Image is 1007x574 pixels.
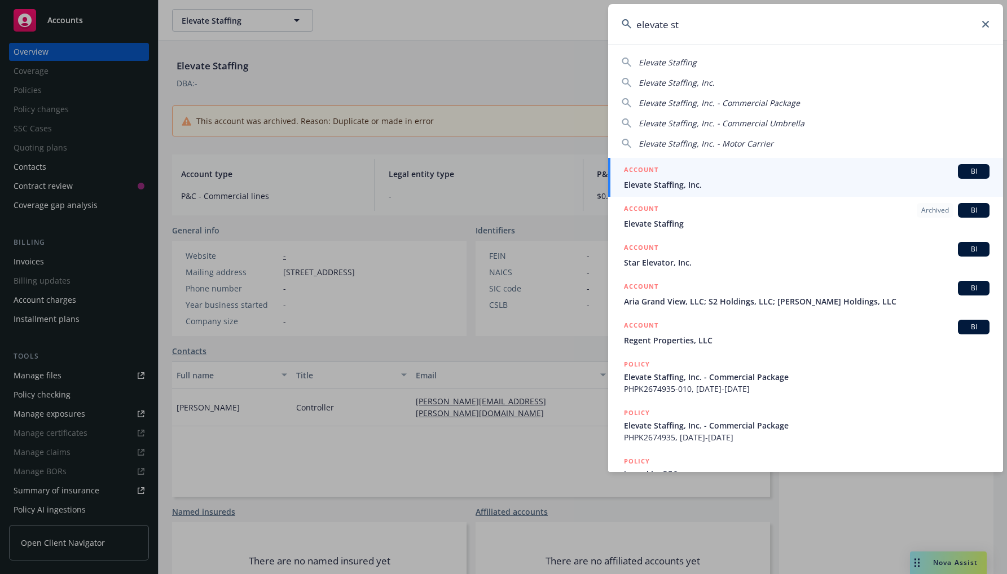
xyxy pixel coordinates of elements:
[962,322,985,332] span: BI
[608,197,1003,236] a: ACCOUNTArchivedBIElevate Staffing
[921,205,949,215] span: Archived
[624,468,990,480] span: issued by PEO
[624,218,990,229] span: Elevate Staffing
[639,138,773,149] span: Elevate Staffing, Inc. - Motor Carrier
[624,257,990,268] span: Star Elevator, Inc.
[608,314,1003,352] a: ACCOUNTBIRegent Properties, LLC
[962,283,985,293] span: BI
[639,118,804,129] span: Elevate Staffing, Inc. - Commercial Umbrella
[962,205,985,215] span: BI
[608,275,1003,314] a: ACCOUNTBIAria Grand View, LLC; S2 Holdings, LLC; [PERSON_NAME] Holdings, LLC
[624,295,990,307] span: Aria Grand View, LLC; S2 Holdings, LLC; [PERSON_NAME] Holdings, LLC
[624,281,658,294] h5: ACCOUNT
[608,449,1003,498] a: POLICYissued by PEO
[624,164,658,178] h5: ACCOUNT
[639,57,697,68] span: Elevate Staffing
[624,334,990,346] span: Regent Properties, LLC
[608,352,1003,401] a: POLICYElevate Staffing, Inc. - Commercial PackagePHPK2674935-010, [DATE]-[DATE]
[608,401,1003,449] a: POLICYElevate Staffing, Inc. - Commercial PackagePHPK2674935, [DATE]-[DATE]
[624,179,990,191] span: Elevate Staffing, Inc.
[608,4,1003,45] input: Search...
[608,236,1003,275] a: ACCOUNTBIStar Elevator, Inc.
[624,203,658,217] h5: ACCOUNT
[624,383,990,395] span: PHPK2674935-010, [DATE]-[DATE]
[624,320,658,333] h5: ACCOUNT
[624,407,650,418] h5: POLICY
[624,371,990,383] span: Elevate Staffing, Inc. - Commercial Package
[639,98,800,108] span: Elevate Staffing, Inc. - Commercial Package
[624,359,650,370] h5: POLICY
[962,244,985,254] span: BI
[624,456,650,467] h5: POLICY
[624,431,990,443] span: PHPK2674935, [DATE]-[DATE]
[608,158,1003,197] a: ACCOUNTBIElevate Staffing, Inc.
[624,242,658,255] h5: ACCOUNT
[962,166,985,176] span: BI
[639,77,715,88] span: Elevate Staffing, Inc.
[624,420,990,431] span: Elevate Staffing, Inc. - Commercial Package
